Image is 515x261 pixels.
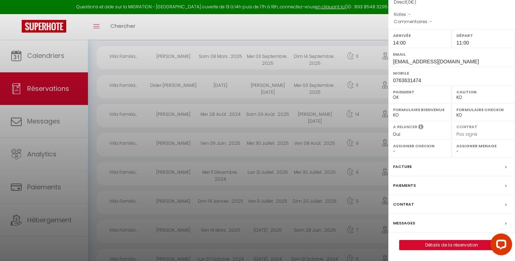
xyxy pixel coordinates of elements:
[430,18,432,25] span: -
[485,231,515,261] iframe: LiveChat chat widget
[418,124,423,132] i: Sélectionner OUI si vous souhaiter envoyer les séquences de messages post-checkout
[393,124,417,130] label: A relancer
[393,51,510,58] label: Email
[456,106,510,113] label: Formulaire Checkin
[394,11,510,18] p: Notes :
[456,131,477,137] span: Pas signé
[393,182,416,189] label: Paiements
[456,124,477,129] label: Contrat
[393,88,447,96] label: Paiement
[393,40,406,46] span: 14:00
[456,88,510,96] label: Caution
[393,32,447,39] label: Arrivée
[393,70,510,77] label: Mobile
[393,59,479,64] span: [EMAIL_ADDRESS][DOMAIN_NAME]
[393,163,412,171] label: Facture
[393,142,447,150] label: Assigner Checkin
[408,11,411,17] span: -
[456,40,469,46] span: 11:00
[399,240,504,250] button: Détails de la réservation
[393,201,414,208] label: Contrat
[456,142,510,150] label: Assigner Menage
[456,32,510,39] label: Départ
[393,106,447,113] label: Formulaire Bienvenue
[400,240,504,250] a: Détails de la réservation
[394,18,510,25] p: Commentaires :
[393,219,415,227] label: Messages
[393,77,421,83] span: 0763631474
